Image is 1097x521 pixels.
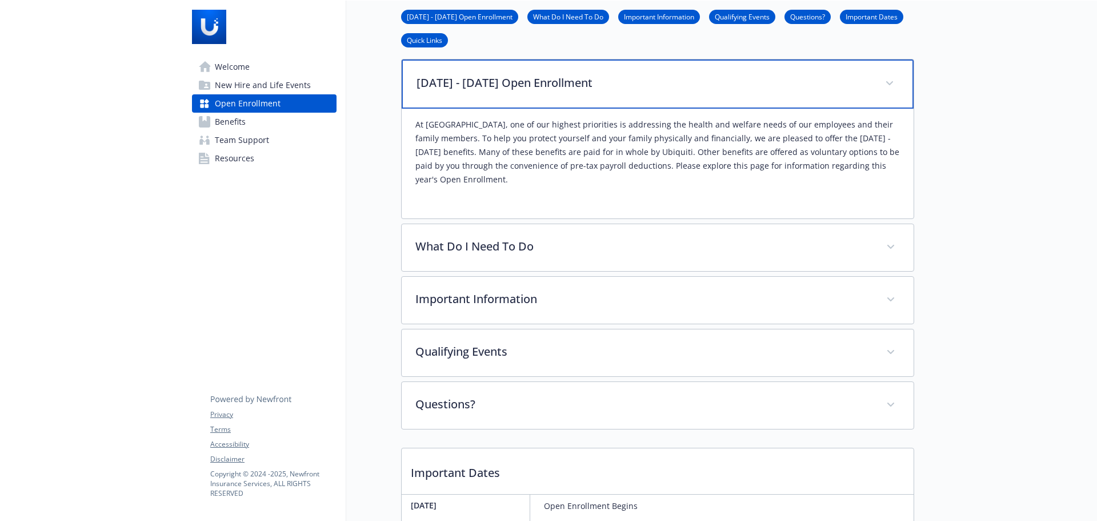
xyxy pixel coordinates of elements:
p: Questions? [415,396,872,413]
a: Team Support [192,131,337,149]
a: New Hire and Life Events [192,76,337,94]
p: [DATE] [411,499,525,511]
span: Welcome [215,58,250,76]
a: Disclaimer [210,454,336,464]
a: Quick Links [401,34,448,45]
a: Benefits [192,113,337,131]
p: Copyright © 2024 - 2025 , Newfront Insurance Services, ALL RIGHTS RESERVED [210,469,336,498]
div: [DATE] - [DATE] Open Enrollment [402,109,914,218]
div: Questions? [402,382,914,429]
a: Important Information [618,11,700,22]
a: [DATE] - [DATE] Open Enrollment [401,11,518,22]
a: Accessibility [210,439,336,450]
div: [DATE] - [DATE] Open Enrollment [402,59,914,109]
p: Important Information [415,291,872,308]
div: What Do I Need To Do [402,224,914,271]
a: Open Enrollment [192,94,337,113]
p: What Do I Need To Do [415,238,872,255]
a: Important Dates [840,11,903,22]
div: Important Information [402,277,914,324]
p: Open Enrollment Begins [544,499,638,513]
a: Questions? [784,11,831,22]
a: Terms [210,424,336,435]
span: New Hire and Life Events [215,76,311,94]
p: Important Dates [402,448,914,491]
p: At [GEOGRAPHIC_DATA], one of our highest priorities is addressing the health and welfare needs of... [415,118,900,186]
a: What Do I Need To Do [527,11,609,22]
span: Benefits [215,113,246,131]
span: Open Enrollment [215,94,281,113]
p: [DATE] - [DATE] Open Enrollment [417,74,871,92]
a: Privacy [210,409,336,420]
a: Welcome [192,58,337,76]
span: Team Support [215,131,269,149]
p: Qualifying Events [415,343,872,360]
a: Qualifying Events [709,11,775,22]
div: Qualifying Events [402,329,914,376]
a: Resources [192,149,337,168]
span: Resources [215,149,254,168]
